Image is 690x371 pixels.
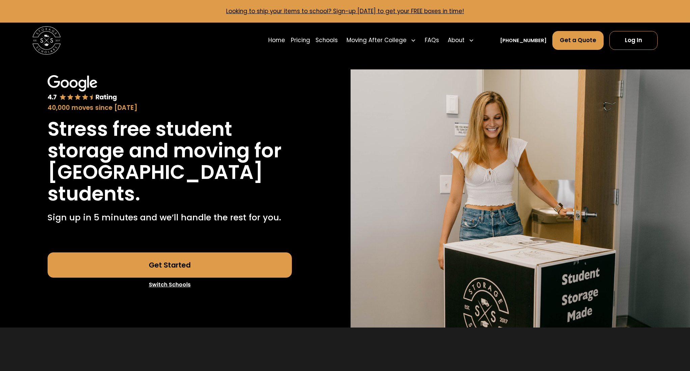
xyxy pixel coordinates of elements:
[500,37,547,44] a: [PHONE_NUMBER]
[315,31,338,51] a: Schools
[48,75,117,102] img: Google 4.7 star rating
[425,31,439,51] a: FAQs
[48,211,281,224] p: Sign up in 5 minutes and we’ll handle the rest for you.
[48,252,292,278] a: Get Started
[48,183,140,205] h1: students.
[226,7,464,15] a: Looking to ship your items to school? Sign-up [DATE] to get your FREE boxes in time!
[32,26,61,55] img: Storage Scholars main logo
[552,31,604,50] a: Get a Quote
[48,161,263,183] h1: [GEOGRAPHIC_DATA]
[448,36,465,44] div: About
[291,31,310,51] a: Pricing
[347,36,407,44] div: Moving After College
[48,118,292,161] h1: Stress free student storage and moving for
[48,278,292,292] a: Switch Schools
[609,31,658,50] a: Log In
[351,69,690,328] img: Storage Scholars will have everything waiting for you in your room when you arrive to campus.
[48,103,292,113] div: 40,000 moves since [DATE]
[268,31,285,51] a: Home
